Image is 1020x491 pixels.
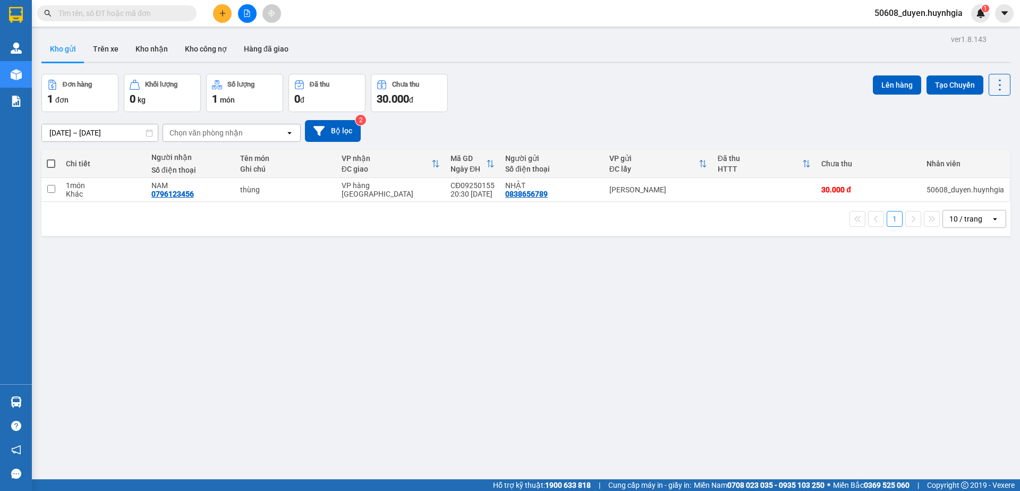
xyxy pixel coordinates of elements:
[44,10,52,17] span: search
[493,479,591,491] span: Hỗ trợ kỹ thuật:
[11,396,22,408] img: warehouse-icon
[11,43,22,54] img: warehouse-icon
[599,479,600,491] span: |
[694,479,824,491] span: Miền Nam
[66,190,140,198] div: Khác
[355,115,366,125] sup: 2
[995,4,1014,23] button: caret-down
[145,81,177,88] div: Khối lượng
[151,166,229,174] div: Số điện thoại
[206,74,283,112] button: Số lượng1món
[409,96,413,104] span: đ
[926,185,1004,194] div: 50608_duyen.huynhgia
[983,5,987,12] span: 1
[961,481,968,489] span: copyright
[377,92,409,105] span: 30.000
[63,81,92,88] div: Đơn hàng
[84,36,127,62] button: Trên xe
[604,150,712,178] th: Toggle SortBy
[42,124,158,141] input: Select a date range.
[821,159,916,168] div: Chưa thu
[243,10,251,17] span: file-add
[392,81,419,88] div: Chưa thu
[11,69,22,80] img: warehouse-icon
[926,159,1004,168] div: Nhân viên
[505,154,599,163] div: Người gửi
[545,481,591,489] strong: 1900 633 818
[212,92,218,105] span: 1
[227,81,254,88] div: Số lượng
[718,154,803,163] div: Đã thu
[268,10,275,17] span: aim
[505,165,599,173] div: Số điện thoại
[342,181,440,198] div: VP hàng [GEOGRAPHIC_DATA]
[991,215,999,223] svg: open
[285,129,294,137] svg: open
[11,421,21,431] span: question-circle
[718,165,803,173] div: HTTT
[47,92,53,105] span: 1
[873,75,921,95] button: Lên hàng
[864,481,909,489] strong: 0369 525 060
[55,96,69,104] span: đơn
[238,4,257,23] button: file-add
[58,7,184,19] input: Tìm tên, số ĐT hoặc mã đơn
[450,165,486,173] div: Ngày ĐH
[917,479,919,491] span: |
[138,96,146,104] span: kg
[976,9,985,18] img: icon-new-feature
[66,159,140,168] div: Chi tiết
[11,469,21,479] span: message
[151,153,229,162] div: Người nhận
[887,211,903,227] button: 1
[926,75,983,95] button: Tạo Chuyến
[130,92,135,105] span: 0
[982,5,989,12] sup: 1
[9,7,23,23] img: logo-vxr
[219,10,226,17] span: plus
[310,81,329,88] div: Đã thu
[609,185,707,194] div: [PERSON_NAME]
[288,74,365,112] button: Đã thu0đ
[240,165,331,173] div: Ghi chú
[505,181,599,190] div: NHẬT
[213,4,232,23] button: plus
[949,214,982,224] div: 10 / trang
[305,120,361,142] button: Bộ lọc
[712,150,817,178] th: Toggle SortBy
[300,96,304,104] span: đ
[151,190,194,198] div: 0796123456
[240,185,331,194] div: thùng
[169,128,243,138] div: Chọn văn phòng nhận
[41,74,118,112] button: Đơn hàng1đơn
[445,150,500,178] th: Toggle SortBy
[727,481,824,489] strong: 0708 023 035 - 0935 103 250
[827,483,830,487] span: ⚪️
[220,96,235,104] span: món
[609,165,699,173] div: ĐC lấy
[821,185,916,194] div: 30.000 đ
[11,445,21,455] span: notification
[294,92,300,105] span: 0
[866,6,971,20] span: 50608_duyen.huynhgia
[608,479,691,491] span: Cung cấp máy in - giấy in:
[41,36,84,62] button: Kho gửi
[66,181,140,190] div: 1 món
[505,190,548,198] div: 0838656789
[371,74,448,112] button: Chưa thu30.000đ
[124,74,201,112] button: Khối lượng0kg
[609,154,699,163] div: VP gửi
[833,479,909,491] span: Miền Bắc
[342,165,431,173] div: ĐC giao
[262,4,281,23] button: aim
[450,190,495,198] div: 20:30 [DATE]
[235,36,297,62] button: Hàng đã giao
[450,154,486,163] div: Mã GD
[951,33,987,45] div: ver 1.8.143
[1000,9,1009,18] span: caret-down
[176,36,235,62] button: Kho công nợ
[336,150,445,178] th: Toggle SortBy
[11,96,22,107] img: solution-icon
[342,154,431,163] div: VP nhận
[240,154,331,163] div: Tên món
